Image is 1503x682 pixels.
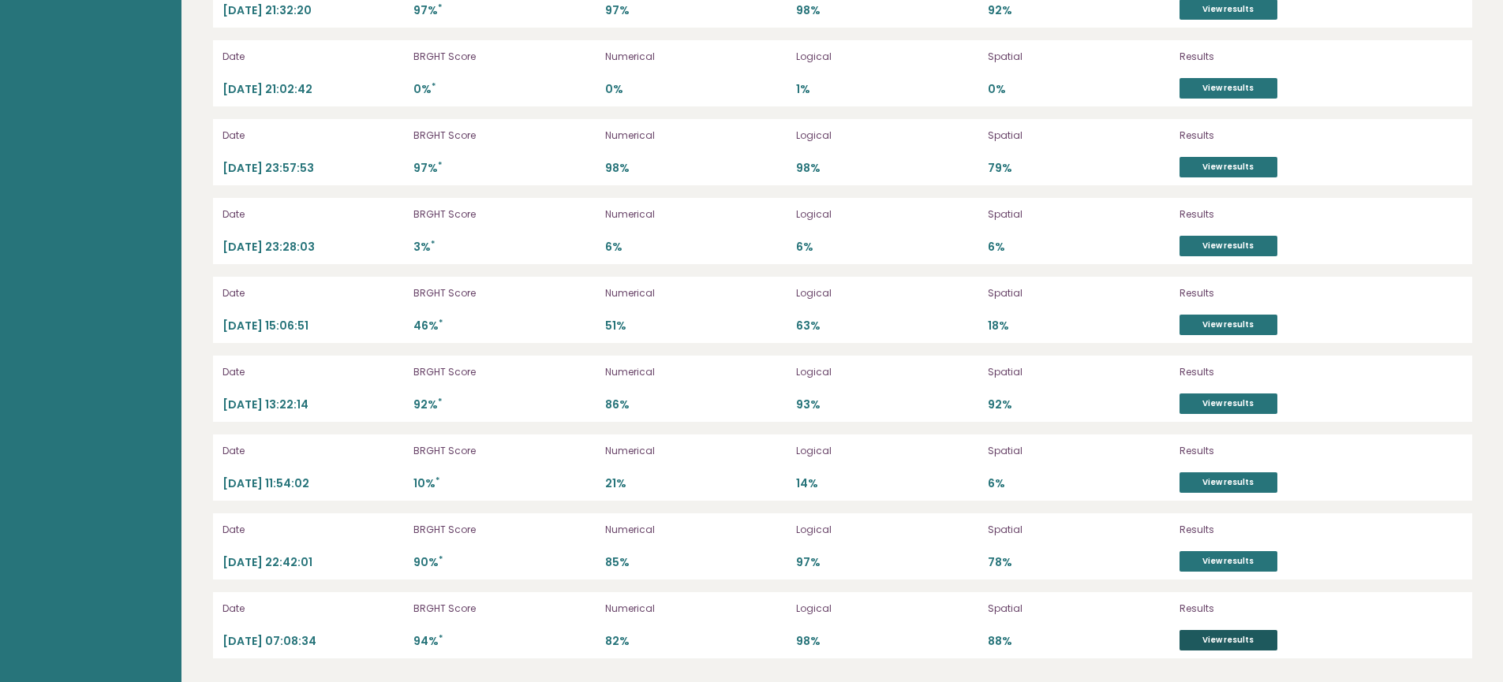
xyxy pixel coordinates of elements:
[222,444,405,458] p: Date
[988,161,1170,176] p: 79%
[605,50,787,64] p: Numerical
[988,397,1170,412] p: 92%
[605,634,787,649] p: 82%
[413,397,596,412] p: 92%
[796,397,978,412] p: 93%
[1180,50,1345,64] p: Results
[605,161,787,176] p: 98%
[605,555,787,570] p: 85%
[1180,236,1277,256] a: View results
[413,207,596,222] p: BRGHT Score
[796,634,978,649] p: 98%
[413,523,596,537] p: BRGHT Score
[222,82,405,97] p: [DATE] 21:02:42
[988,50,1170,64] p: Spatial
[222,523,405,537] p: Date
[413,444,596,458] p: BRGHT Score
[988,207,1170,222] p: Spatial
[1180,315,1277,335] a: View results
[413,555,596,570] p: 90%
[1180,602,1345,616] p: Results
[988,523,1170,537] p: Spatial
[413,365,596,379] p: BRGHT Score
[988,240,1170,255] p: 6%
[988,319,1170,334] p: 18%
[1180,551,1277,572] a: View results
[222,50,405,64] p: Date
[988,634,1170,649] p: 88%
[222,365,405,379] p: Date
[413,3,596,18] p: 97%
[413,82,596,97] p: 0%
[605,523,787,537] p: Numerical
[605,397,787,412] p: 86%
[605,207,787,222] p: Numerical
[222,3,405,18] p: [DATE] 21:32:20
[222,555,405,570] p: [DATE] 22:42:01
[605,319,787,334] p: 51%
[796,523,978,537] p: Logical
[796,207,978,222] p: Logical
[1180,207,1345,222] p: Results
[796,82,978,97] p: 1%
[413,602,596,616] p: BRGHT Score
[605,129,787,143] p: Numerical
[988,555,1170,570] p: 78%
[413,50,596,64] p: BRGHT Score
[796,3,978,18] p: 98%
[988,286,1170,300] p: Spatial
[796,286,978,300] p: Logical
[796,444,978,458] p: Logical
[988,3,1170,18] p: 92%
[1180,472,1277,493] a: View results
[796,319,978,334] p: 63%
[796,129,978,143] p: Logical
[988,476,1170,491] p: 6%
[796,161,978,176] p: 98%
[605,365,787,379] p: Numerical
[1180,157,1277,177] a: View results
[222,286,405,300] p: Date
[222,129,405,143] p: Date
[796,365,978,379] p: Logical
[796,602,978,616] p: Logical
[413,319,596,334] p: 46%
[413,161,596,176] p: 97%
[605,476,787,491] p: 21%
[605,3,787,18] p: 97%
[605,286,787,300] p: Numerical
[988,129,1170,143] p: Spatial
[796,476,978,491] p: 14%
[1180,523,1345,537] p: Results
[605,82,787,97] p: 0%
[796,555,978,570] p: 97%
[222,161,405,176] p: [DATE] 23:57:53
[988,365,1170,379] p: Spatial
[413,476,596,491] p: 10%
[1180,129,1345,143] p: Results
[222,476,405,491] p: [DATE] 11:54:02
[605,602,787,616] p: Numerical
[1180,630,1277,650] a: View results
[1180,365,1345,379] p: Results
[222,602,405,616] p: Date
[1180,78,1277,99] a: View results
[988,444,1170,458] p: Spatial
[988,82,1170,97] p: 0%
[413,286,596,300] p: BRGHT Score
[413,129,596,143] p: BRGHT Score
[222,240,405,255] p: [DATE] 23:28:03
[222,319,405,334] p: [DATE] 15:06:51
[796,50,978,64] p: Logical
[605,240,787,255] p: 6%
[988,602,1170,616] p: Spatial
[413,634,596,649] p: 94%
[222,397,405,412] p: [DATE] 13:22:14
[1180,444,1345,458] p: Results
[1180,393,1277,414] a: View results
[222,634,405,649] p: [DATE] 07:08:34
[1180,286,1345,300] p: Results
[222,207,405,222] p: Date
[796,240,978,255] p: 6%
[605,444,787,458] p: Numerical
